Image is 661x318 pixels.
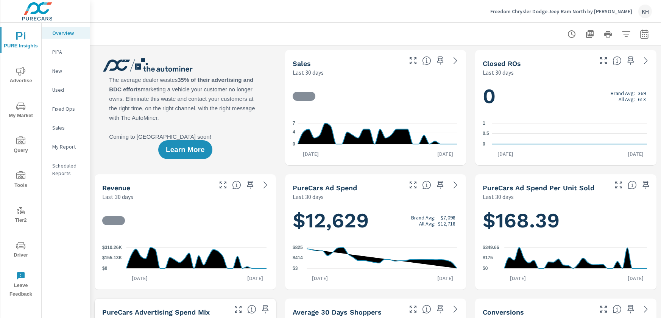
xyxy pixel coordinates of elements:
[0,23,41,302] div: nav menu
[293,121,295,126] text: 7
[247,305,256,314] span: This table looks at how you compare to the amount of budget you spend per channel as opposed to y...
[166,146,204,153] span: Learn More
[483,266,488,271] text: $0
[434,55,446,67] span: Save this to your personalized report
[244,179,256,191] span: Save this to your personalized report
[52,67,84,75] p: New
[293,208,459,233] h1: $12,629
[3,241,39,260] span: Driver
[613,56,622,65] span: Number of Repair Orders Closed by the selected dealership group over the selected time range. [So...
[640,179,652,191] span: Save this to your personalized report
[483,192,514,201] p: Last 30 days
[600,27,616,42] button: Print Report
[483,131,489,136] text: 0.5
[432,150,458,158] p: [DATE]
[259,179,271,191] a: See more details in report
[3,171,39,190] span: Tools
[449,303,461,315] a: See more details in report
[102,255,122,261] text: $155.13K
[625,55,637,67] span: Save this to your personalized report
[298,150,324,158] p: [DATE]
[432,274,458,282] p: [DATE]
[293,308,382,316] h5: Average 30 Days Shoppers
[407,179,419,191] button: Make Fullscreen
[483,83,649,109] h1: 0
[483,255,493,261] text: $175
[126,274,153,282] p: [DATE]
[52,86,84,94] p: Used
[3,136,39,155] span: Query
[483,68,514,77] p: Last 30 days
[449,55,461,67] a: See more details in report
[242,274,268,282] p: [DATE]
[411,215,435,221] p: Brand Avg:
[640,303,652,315] a: See more details in report
[293,245,303,250] text: $825
[259,303,271,315] span: Save this to your personalized report
[293,184,357,192] h5: PureCars Ad Spend
[625,303,637,315] span: Save this to your personalized report
[422,56,431,65] span: Number of vehicles sold by the dealership over the selected date range. [Source: This data is sou...
[449,179,461,191] a: See more details in report
[3,102,39,120] span: My Market
[597,303,610,315] button: Make Fullscreen
[293,255,303,261] text: $414
[52,143,84,150] p: My Report
[638,96,646,102] p: 613
[505,274,531,282] p: [DATE]
[582,27,597,42] button: "Export Report to PDF"
[102,192,133,201] p: Last 30 days
[42,122,90,133] div: Sales
[293,130,295,135] text: 4
[42,65,90,77] div: New
[42,27,90,39] div: Overview
[628,180,637,190] span: Average cost of advertising per each vehicle sold at the dealer over the selected date range. The...
[613,305,622,314] span: The number of dealer-specified goals completed by a visitor. [Source: This data is provided by th...
[483,121,485,126] text: 1
[3,67,39,85] span: Advertise
[622,274,649,282] p: [DATE]
[483,60,521,67] h5: Closed ROs
[434,303,446,315] span: Save this to your personalized report
[483,184,594,192] h5: PureCars Ad Spend Per Unit Sold
[422,305,431,314] span: A rolling 30 day total of daily Shoppers on the dealership website, averaged over the selected da...
[217,179,229,191] button: Make Fullscreen
[640,55,652,67] a: See more details in report
[293,192,324,201] p: Last 30 days
[293,141,295,147] text: 0
[307,274,333,282] p: [DATE]
[42,141,90,152] div: My Report
[52,29,84,37] p: Overview
[438,221,455,227] p: $12,718
[52,48,84,56] p: PIPA
[232,303,244,315] button: Make Fullscreen
[434,179,446,191] span: Save this to your personalized report
[42,103,90,114] div: Fixed Ops
[638,5,652,18] div: KH
[483,141,485,147] text: 0
[622,150,649,158] p: [DATE]
[407,55,419,67] button: Make Fullscreen
[102,245,122,250] text: $310.26K
[483,245,499,250] text: $349.66
[42,46,90,58] div: PIPA
[441,215,455,221] p: $7,098
[638,90,646,96] p: 369
[293,68,324,77] p: Last 30 days
[407,303,419,315] button: Make Fullscreen
[102,184,130,192] h5: Revenue
[102,266,108,271] text: $0
[52,105,84,113] p: Fixed Ops
[42,160,90,179] div: Scheduled Reports
[419,221,435,227] p: All Avg:
[102,308,210,316] h5: PureCars Advertising Spend Mix
[3,271,39,299] span: Leave Feedback
[492,150,519,158] p: [DATE]
[3,206,39,225] span: Tier2
[293,266,298,271] text: $3
[483,308,524,316] h5: Conversions
[611,90,635,96] p: Brand Avg:
[52,124,84,132] p: Sales
[637,27,652,42] button: Select Date Range
[293,60,311,67] h5: Sales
